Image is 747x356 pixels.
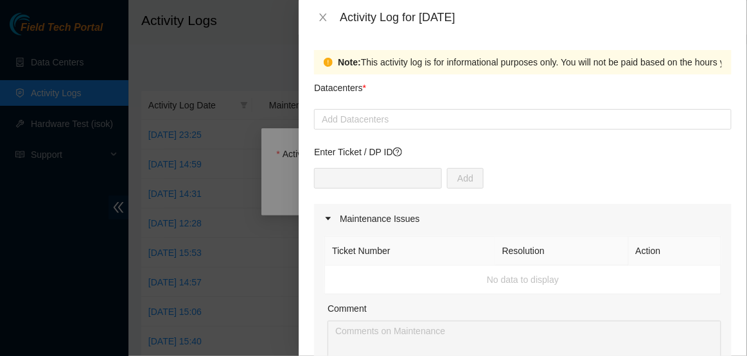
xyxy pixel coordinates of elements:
td: No data to display [325,266,721,294]
th: Ticket Number [325,237,495,266]
button: Close [314,12,332,24]
p: Datacenters [314,74,366,95]
th: Action [629,237,721,266]
div: Activity Log for [DATE] [340,10,732,24]
div: Maintenance Issues [314,204,732,233]
span: caret-right [324,215,332,223]
strong: Note: [338,55,361,69]
label: Comment [328,301,367,316]
span: exclamation-circle [324,58,333,67]
th: Resolution [495,237,629,266]
span: question-circle [393,148,402,157]
span: close [318,12,328,22]
p: Enter Ticket / DP ID [314,145,732,159]
button: Add [447,168,484,189]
